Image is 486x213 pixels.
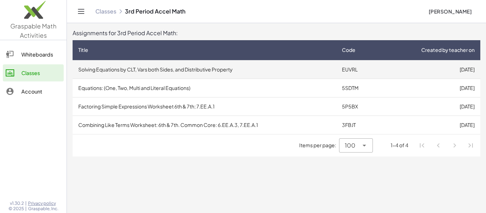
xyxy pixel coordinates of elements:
td: 5P5BX [336,97,381,116]
a: Account [3,83,64,100]
div: Assignments for 3rd Period Accel Math: [73,29,480,37]
span: | [25,206,27,212]
td: Factoring Simple Expressions Worksheet 6th & 7th; 7.EE.A.1 [73,97,336,116]
span: | [25,201,27,206]
td: EUVRL [336,60,381,79]
button: Toggle navigation [75,6,87,17]
div: Account [21,87,61,96]
td: Solving Equations by CLT, Vars both Sides, and Distributive Property [73,60,336,79]
td: [DATE] [381,97,480,116]
td: 5SDTM [336,79,381,97]
span: Created by teacher on [421,46,475,54]
td: [DATE] [381,79,480,97]
a: Privacy policy [28,201,58,206]
span: © 2025 [9,206,24,212]
span: Graspable Math Activities [10,22,57,39]
td: Equations: (One, Two, Multi and Literal Equations) [73,79,336,97]
span: Title [78,46,88,54]
div: Classes [21,69,61,77]
a: Classes [3,64,64,81]
nav: Pagination Navigation [414,137,479,154]
span: 100 [345,141,355,150]
div: 1-4 of 4 [391,142,408,149]
span: [PERSON_NAME] [428,8,472,15]
td: [DATE] [381,60,480,79]
span: Graspable, Inc. [28,206,58,212]
div: Whiteboards [21,50,61,59]
button: [PERSON_NAME] [423,5,477,18]
a: Whiteboards [3,46,64,63]
td: [DATE] [381,116,480,134]
span: v1.30.2 [10,201,24,206]
td: Combining Like Terms Worksheet: 6th & 7th. Common Core: 6.EE.A.3, 7.EE.A.1 [73,116,336,134]
td: 3FBJT [336,116,381,134]
a: Classes [95,8,116,15]
span: Code [342,46,355,54]
span: Items per page: [299,142,339,149]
